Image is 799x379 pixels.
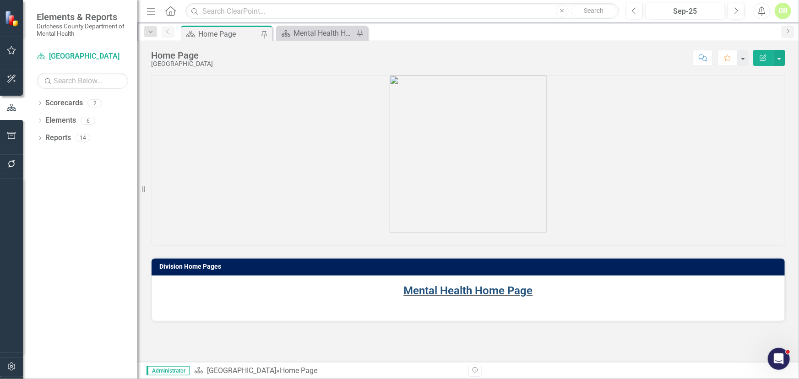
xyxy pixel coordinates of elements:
[294,27,354,39] div: Mental Health Home Page
[45,115,76,126] a: Elements
[194,366,462,376] div: »
[37,73,128,89] input: Search Below...
[185,3,619,19] input: Search ClearPoint...
[37,11,128,22] span: Elements & Reports
[87,99,102,107] div: 2
[198,28,259,40] div: Home Page
[81,117,95,125] div: 6
[37,22,128,38] small: Dutchess County Department of Mental Health
[151,60,213,67] div: [GEOGRAPHIC_DATA]
[404,284,533,297] a: Mental Health Home Page
[584,7,603,14] span: Search
[390,76,547,233] img: blobid0.jpg
[151,50,213,60] div: Home Page
[775,3,791,19] button: DR
[45,133,71,143] a: Reports
[768,348,790,370] iframe: Intercom live chat
[207,366,276,375] a: [GEOGRAPHIC_DATA]
[649,6,723,17] div: Sep-25
[37,51,128,62] a: [GEOGRAPHIC_DATA]
[76,134,90,142] div: 14
[278,27,354,39] a: Mental Health Home Page
[5,10,21,26] img: ClearPoint Strategy
[571,5,617,17] button: Search
[646,3,726,19] button: Sep-25
[147,366,190,375] span: Administrator
[159,263,780,270] h3: Division Home Pages
[280,366,317,375] div: Home Page
[45,98,83,108] a: Scorecards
